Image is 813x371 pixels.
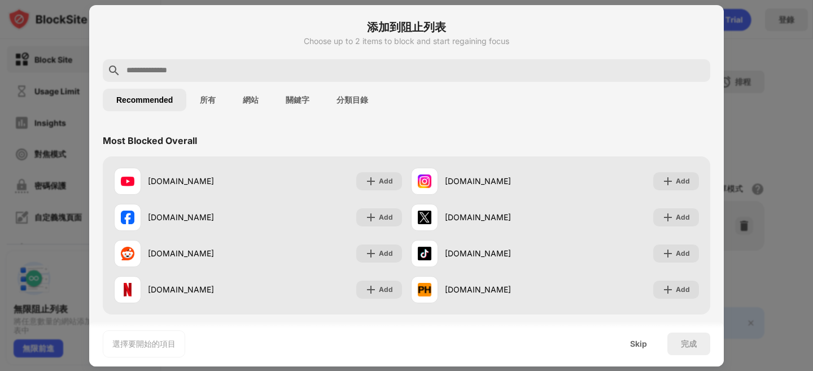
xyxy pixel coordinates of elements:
img: favicons [121,247,134,260]
img: favicons [418,211,431,224]
div: [DOMAIN_NAME] [148,247,258,259]
img: favicons [121,174,134,188]
h6: 添加到阻止列表 [103,19,710,36]
div: 選擇要開始的項目 [112,338,176,350]
div: [DOMAIN_NAME] [445,175,555,187]
button: Recommended [103,89,186,111]
img: search.svg [107,64,121,77]
div: Skip [630,339,647,348]
div: [DOMAIN_NAME] [148,283,258,295]
div: Choose up to 2 items to block and start regaining focus [103,37,710,46]
div: 完成 [681,339,697,348]
button: 所有 [186,89,229,111]
img: favicons [121,283,134,296]
img: favicons [418,247,431,260]
div: Add [379,248,393,259]
button: 分類目錄 [323,89,382,111]
div: [DOMAIN_NAME] [445,283,555,295]
div: Add [379,284,393,295]
img: favicons [121,211,134,224]
div: Add [379,212,393,223]
img: favicons [418,283,431,296]
button: 關鍵字 [272,89,323,111]
div: Add [676,284,690,295]
div: [DOMAIN_NAME] [445,211,555,223]
div: [DOMAIN_NAME] [148,175,258,187]
div: Add [676,212,690,223]
div: [DOMAIN_NAME] [148,211,258,223]
div: Add [676,248,690,259]
div: [DOMAIN_NAME] [445,247,555,259]
div: Most Blocked Overall [103,135,197,146]
div: Add [379,176,393,187]
button: 網站 [229,89,272,111]
div: Add [676,176,690,187]
img: favicons [418,174,431,188]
